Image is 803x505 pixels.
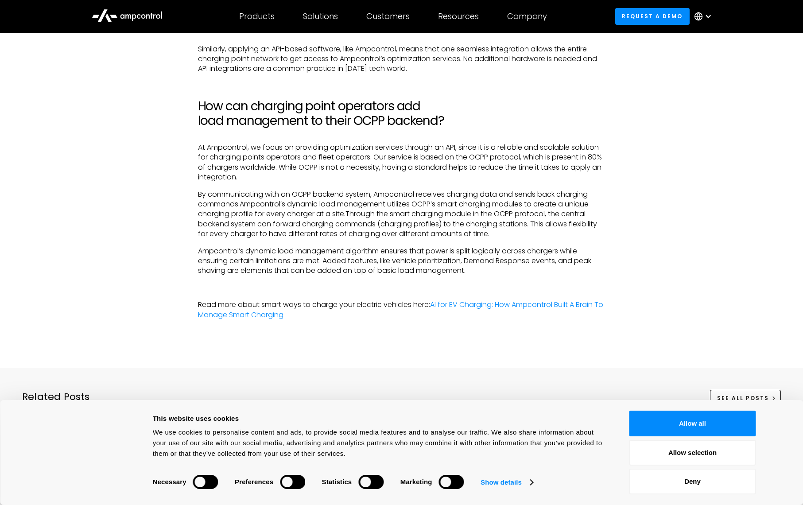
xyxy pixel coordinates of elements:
p: At Ampcontrol, we focus on providing optimization services through an API, since it is a reliable... [198,143,605,183]
button: Allow selection [629,440,756,466]
button: Allow all [629,411,756,436]
p: ‍ [198,283,605,293]
h2: How can charging point operators add load management to their OCPP backend? [198,99,605,128]
div: Products [239,12,275,21]
div: Company [507,12,547,21]
div: Related Posts [22,390,90,417]
button: Deny [629,469,756,494]
strong: Necessary [153,478,186,486]
strong: Marketing [400,478,432,486]
a: Request a demo [615,8,690,24]
p: Ampcontrol’s dynamic load management algorithm ensures that power is split logically across charg... [198,246,605,276]
div: This website uses cookies [153,413,609,424]
p: By communicating with an OCPP backend system, Ampcontrol receives charging data and sends back ch... [198,190,605,239]
div: Solutions [303,12,338,21]
div: Customers [366,12,410,21]
a: AI for EV Charging: How Ampcontrol Built A Brain To Manage Smart Charging [198,299,603,319]
div: We use cookies to personalise content and ads, to provide social media features and to analyse ou... [153,427,609,459]
div: Resources [438,12,479,21]
strong: Preferences [235,478,273,486]
div: See All Posts [717,394,769,402]
a: See All Posts [710,390,781,406]
strong: Statistics [322,478,352,486]
p: Read more about smart ways to charge your electric vehicles here: [198,300,605,320]
a: Show details [481,476,533,489]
